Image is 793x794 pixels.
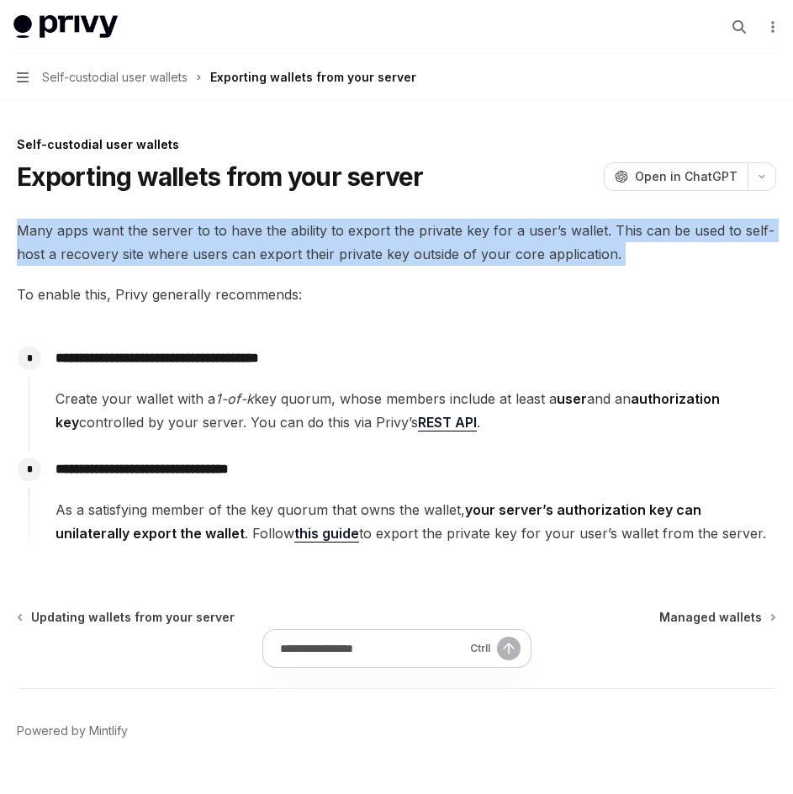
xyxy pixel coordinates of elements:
span: As a satisfying member of the key quorum that owns the wallet, . Follow to export the private key... [56,498,775,545]
span: Open in ChatGPT [635,168,737,185]
input: Ask a question... [280,630,463,667]
img: light logo [13,15,118,39]
a: Managed wallets [659,609,774,626]
a: this guide [294,525,359,543]
span: Create your wallet with a key quorum, whose members include at least a and an controlled by your ... [56,387,775,434]
span: Managed wallets [659,609,762,626]
em: 1-of-k [215,390,254,407]
span: Self-custodial user wallets [42,67,188,87]
span: To enable this, Privy generally recommends: [17,283,776,306]
button: More actions [763,15,780,39]
button: Open search [726,13,753,40]
div: Exporting wallets from your server [210,67,416,87]
button: Send message [497,637,521,660]
a: Updating wallets from your server [19,609,235,626]
span: Updating wallets from your server [31,609,235,626]
div: Self-custodial user wallets [17,136,776,153]
strong: user [557,390,587,407]
h1: Exporting wallets from your server [17,161,424,192]
a: Powered by Mintlify [17,723,128,739]
span: Many apps want the server to to have the ability to export the private key for a user’s wallet. T... [17,219,776,266]
button: Open in ChatGPT [604,162,748,191]
a: REST API [418,414,477,431]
